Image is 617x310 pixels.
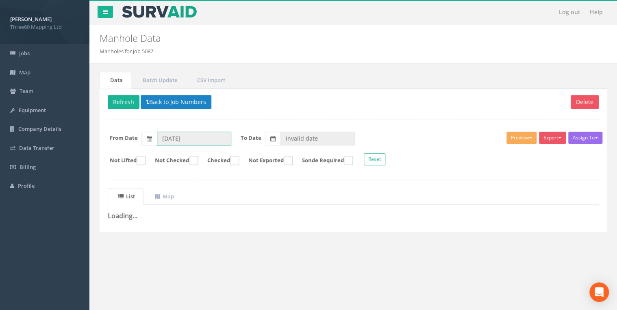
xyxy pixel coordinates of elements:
[18,125,61,132] span: Company Details
[18,182,35,189] span: Profile
[19,69,30,76] span: Map
[118,193,135,200] uib-tab-heading: List
[571,95,599,109] button: Delete
[19,50,30,57] span: Jobs
[141,95,211,109] button: Back to Job Numbers
[144,188,182,205] a: Map
[157,132,231,145] input: From Date
[100,72,131,89] a: Data
[108,212,599,220] h3: Loading...
[10,23,79,31] span: Three60 Mapping Ltd
[589,282,609,302] div: Open Intercom Messenger
[241,134,261,142] label: To Date
[110,134,138,142] label: From Date
[100,33,520,43] h2: Manhole Data
[568,132,602,144] button: Assign To
[19,106,46,114] span: Equipment
[240,156,293,165] label: Not Exported
[199,156,239,165] label: Checked
[10,13,79,30] a: [PERSON_NAME] Three60 Mapping Ltd
[539,132,566,144] button: Export
[100,48,153,55] li: Manholes for Job 5087
[364,153,385,165] button: Reset
[10,15,52,23] strong: [PERSON_NAME]
[280,132,355,145] input: To Date
[155,193,174,200] uib-tab-heading: Map
[20,87,33,95] span: Team
[108,188,143,205] a: List
[102,156,146,165] label: Not Lifted
[187,72,234,89] a: CSV Import
[294,156,353,165] label: Sonde Required
[108,95,139,109] button: Refresh
[147,156,198,165] label: Not Checked
[19,144,54,152] span: Data Transfer
[506,132,537,144] button: Preview
[20,163,36,171] span: Billing
[132,72,186,89] a: Batch Update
